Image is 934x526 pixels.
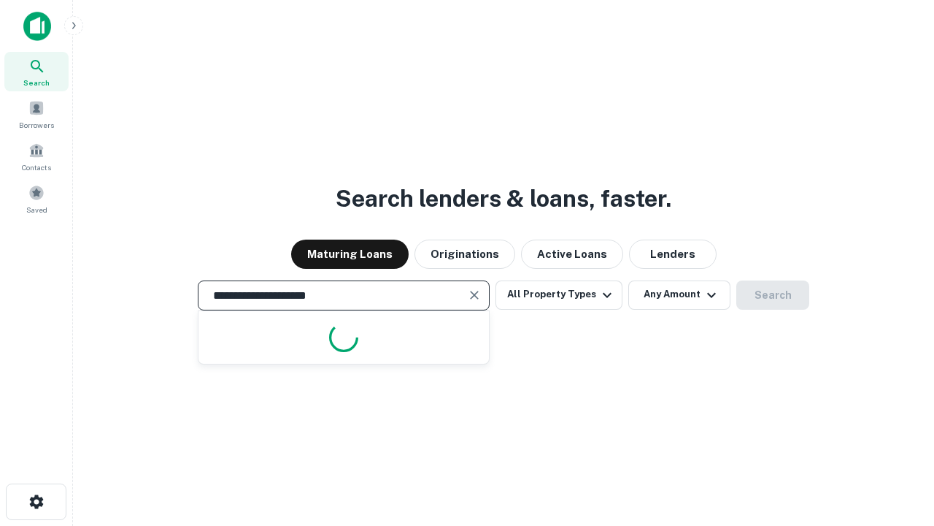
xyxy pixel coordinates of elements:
[22,161,51,173] span: Contacts
[19,119,54,131] span: Borrowers
[336,181,671,216] h3: Search lenders & loans, faster.
[291,240,409,269] button: Maturing Loans
[4,179,69,218] a: Saved
[4,94,69,134] a: Borrowers
[464,285,485,305] button: Clear
[495,281,622,310] button: All Property Types
[4,137,69,176] a: Contacts
[4,52,69,91] a: Search
[629,240,717,269] button: Lenders
[23,12,51,41] img: capitalize-icon.png
[521,240,623,269] button: Active Loans
[414,240,515,269] button: Originations
[861,409,934,479] iframe: Chat Widget
[23,77,50,88] span: Search
[628,281,730,310] button: Any Amount
[26,204,47,216] span: Saved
